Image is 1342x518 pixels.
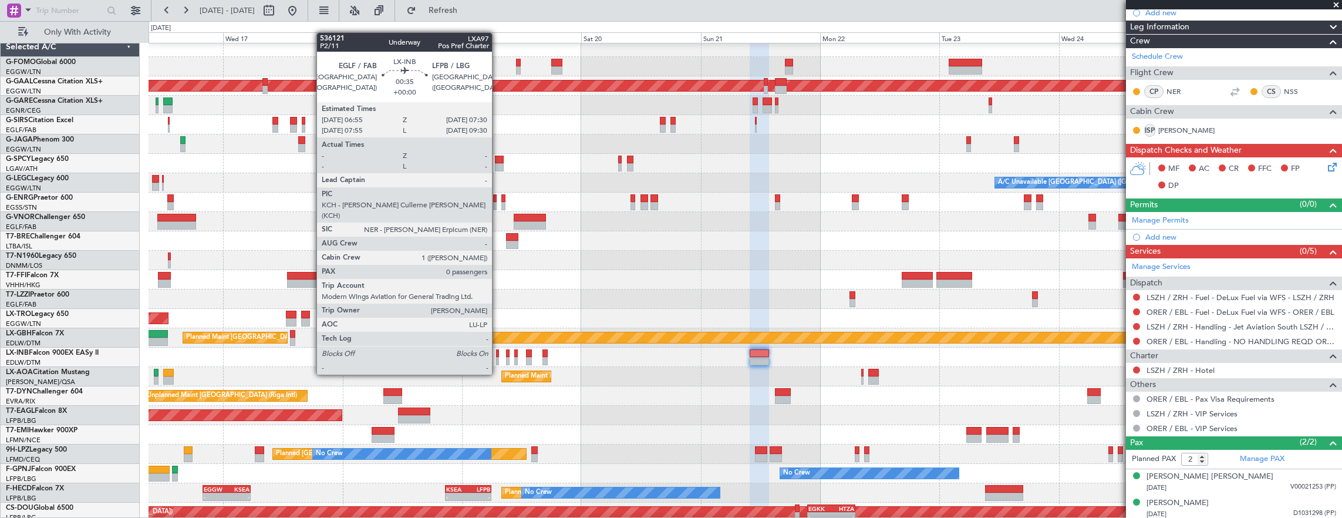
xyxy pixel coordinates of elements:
[1130,21,1189,34] span: Leg Information
[581,32,700,43] div: Sat 20
[1262,85,1281,98] div: CS
[6,203,37,212] a: EGSS/STN
[6,485,64,492] a: F-HECDFalcon 7X
[6,436,41,445] a: LFMN/NCE
[1130,378,1156,392] span: Others
[1130,436,1143,450] span: Pax
[6,175,31,182] span: G-LEGC
[6,311,69,318] a: LX-TROLegacy 650
[6,97,103,105] a: G-GARECessna Citation XLS+
[462,32,581,43] div: Fri 19
[468,493,490,500] div: -
[505,484,690,502] div: Planned Maint [GEOGRAPHIC_DATA] ([GEOGRAPHIC_DATA])
[6,378,75,386] a: [PERSON_NAME]/QSA
[316,445,343,463] div: No Crew
[6,97,33,105] span: G-GARE
[6,397,35,406] a: EVRA/RIX
[6,136,74,143] a: G-JAGAPhenom 300
[808,505,831,512] div: EGKK
[1166,86,1193,97] a: NER
[6,388,83,395] a: T7-DYNChallenger 604
[1147,394,1274,404] a: ORER / EBL - Pax Visa Requirements
[6,330,64,337] a: LX-GBHFalcon 7X
[1147,322,1336,332] a: LSZH / ZRH - Handling - Jet Aviation South LSZH / ZRH
[186,329,371,347] div: Planned Maint [GEOGRAPHIC_DATA] ([GEOGRAPHIC_DATA])
[1147,307,1334,317] a: ORER / EBL - Fuel - DeLux Fuel via WFS - ORER / EBL
[6,388,32,395] span: T7-DYN
[1145,8,1336,18] div: Add new
[204,486,227,493] div: EGGW
[820,32,939,43] div: Mon 22
[6,253,39,260] span: T7-N1960
[6,117,28,124] span: G-SIRS
[151,23,171,33] div: [DATE]
[1130,66,1174,80] span: Flight Crew
[6,126,36,134] a: EGLF/FAB
[6,59,36,66] span: G-FOMO
[701,32,820,43] div: Sun 21
[227,493,249,500] div: -
[6,485,32,492] span: F-HECD
[343,32,462,43] div: Thu 18
[1130,35,1150,48] span: Crew
[1168,163,1179,175] span: MF
[6,156,31,163] span: G-SPCY
[6,416,36,425] a: LFPB/LBG
[419,6,468,15] span: Refresh
[6,68,41,76] a: EGGW/LTN
[1158,125,1215,136] a: [PERSON_NAME]
[1130,199,1158,212] span: Permits
[6,311,31,318] span: LX-TRO
[6,117,73,124] a: G-SIRSCitation Excel
[505,368,636,385] div: Planned Maint Nice ([GEOGRAPHIC_DATA])
[204,493,227,500] div: -
[1300,436,1317,448] span: (2/2)
[1132,261,1191,273] a: Manage Services
[6,455,40,464] a: LFMD/CEQ
[1199,163,1209,175] span: AC
[6,408,67,415] a: T7-EAGLFalcon 8X
[6,291,30,298] span: T7-LZZI
[6,194,33,201] span: G-ENRG
[6,330,32,337] span: LX-GBH
[6,427,29,434] span: T7-EMI
[13,23,127,42] button: Only With Activity
[446,486,468,493] div: KSEA
[6,281,41,290] a: VHHH/HKG
[200,5,255,16] span: [DATE] - [DATE]
[6,223,36,231] a: EGLF/FAB
[223,32,342,43] div: Wed 17
[6,466,31,473] span: F-GPNJ
[939,32,1058,43] div: Tue 23
[1300,245,1317,257] span: (0/5)
[1300,198,1317,210] span: (0/0)
[6,78,33,85] span: G-GAAL
[6,261,42,270] a: DNMM/LOS
[1130,105,1174,119] span: Cabin Crew
[1144,85,1164,98] div: CP
[6,475,36,483] a: LFPB/LBG
[1258,163,1272,175] span: FFC
[6,272,26,279] span: T7-FFI
[276,445,442,463] div: Planned [GEOGRAPHIC_DATA] ([GEOGRAPHIC_DATA])
[1145,232,1336,242] div: Add new
[6,408,35,415] span: T7-EAGL
[147,387,297,405] div: Unplanned Maint [GEOGRAPHIC_DATA] (Riga Intl)
[1147,337,1336,347] a: ORER / EBL - Handling - NO HANDLING REQD ORER/EBL
[1132,51,1183,63] a: Schedule Crew
[1130,277,1162,290] span: Dispatch
[401,1,471,20] button: Refresh
[6,253,76,260] a: T7-N1960Legacy 650
[6,175,69,182] a: G-LEGCLegacy 600
[1130,245,1161,258] span: Services
[1132,453,1176,465] label: Planned PAX
[1130,349,1158,363] span: Charter
[6,242,32,251] a: LTBA/ISL
[1147,409,1238,419] a: LSZH / ZRH - VIP Services
[6,427,77,434] a: T7-EMIHawker 900XP
[1168,180,1179,192] span: DP
[6,233,80,240] a: T7-BREChallenger 604
[1147,497,1209,509] div: [PERSON_NAME]
[6,214,85,221] a: G-VNORChallenger 650
[6,358,41,367] a: EDLW/DTM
